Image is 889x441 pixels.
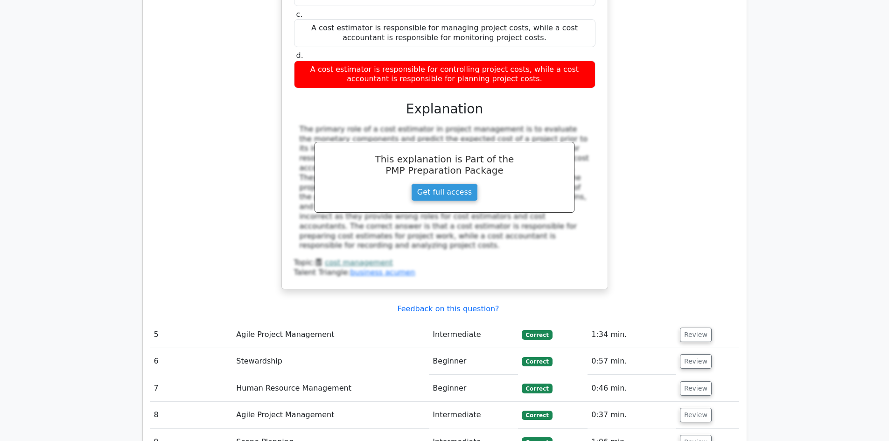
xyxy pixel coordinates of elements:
[150,402,233,428] td: 8
[150,348,233,375] td: 6
[150,322,233,348] td: 5
[588,375,676,402] td: 0:46 min.
[150,375,233,402] td: 7
[680,354,712,369] button: Review
[232,322,429,348] td: Agile Project Management
[522,411,552,420] span: Correct
[588,402,676,428] td: 0:37 min.
[294,258,595,268] div: Topic:
[429,322,518,348] td: Intermediate
[300,125,590,251] div: The primary role of a cost estimator in project management is to evaluate the monetary components...
[232,348,429,375] td: Stewardship
[429,348,518,375] td: Beginner
[294,258,595,278] div: Talent Triangle:
[522,357,552,366] span: Correct
[522,330,552,339] span: Correct
[294,19,595,47] div: A cost estimator is responsible for managing project costs, while a cost accountant is responsibl...
[325,258,392,267] a: cost management
[522,384,552,393] span: Correct
[588,322,676,348] td: 1:34 min.
[680,328,712,342] button: Review
[411,183,478,201] a: Get full access
[397,304,499,313] a: Feedback on this question?
[429,402,518,428] td: Intermediate
[296,10,303,19] span: c.
[588,348,676,375] td: 0:57 min.
[232,375,429,402] td: Human Resource Management
[429,375,518,402] td: Beginner
[680,408,712,422] button: Review
[300,101,590,117] h3: Explanation
[296,51,303,60] span: d.
[232,402,429,428] td: Agile Project Management
[680,381,712,396] button: Review
[350,268,415,277] a: business acumen
[294,61,595,89] div: A cost estimator is responsible for controlling project costs, while a cost accountant is respons...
